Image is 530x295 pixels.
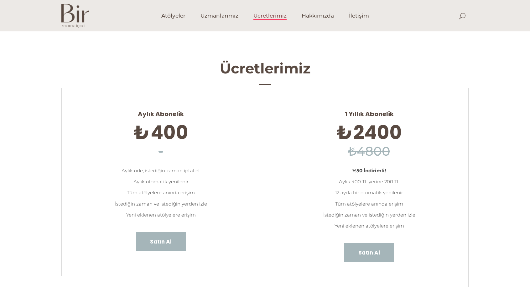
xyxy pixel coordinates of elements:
span: İletişim [349,12,369,19]
span: 400 [151,119,188,146]
li: 12 ayda bir otomatik yenilenir [279,187,459,198]
span: Uzmanlarımız [200,12,238,19]
h6: ₺4800 [279,142,459,161]
span: Satın Al [150,238,172,246]
span: Aylık Abonelik [71,105,251,118]
span: Atölyeler [161,12,185,19]
li: Tüm atölyelere anında erişim [279,198,459,209]
span: Hakkımızda [302,12,334,19]
span: Ücretlerimiz [253,12,287,19]
span: Satın Al [358,249,380,257]
li: İstediğin zaman ve istediğin yerden izle [279,209,459,220]
strong: %50 İndirimli! [352,168,386,174]
span: ₺ [337,119,352,146]
li: Aylık öde, istediğin zaman iptal et [71,165,251,176]
span: 1 Yıllık Abonelik [279,105,459,118]
li: Aylık otomatik yenilenir [71,176,251,187]
li: İstediğin zaman ve istediğin yerden izle [71,198,251,209]
li: Yeni eklenen atölyelere erişim [279,220,459,231]
li: Tüm atölyelere anında erişim [71,187,251,198]
h6: - [71,142,251,161]
a: Satın Al [344,243,394,262]
span: ₺ [134,119,149,146]
span: 2400 [354,119,402,146]
li: Yeni eklenen atölyelere erişim [71,209,251,220]
li: Aylık 400 TL yerine 200 TL [279,176,459,187]
a: Satın Al [136,232,186,251]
